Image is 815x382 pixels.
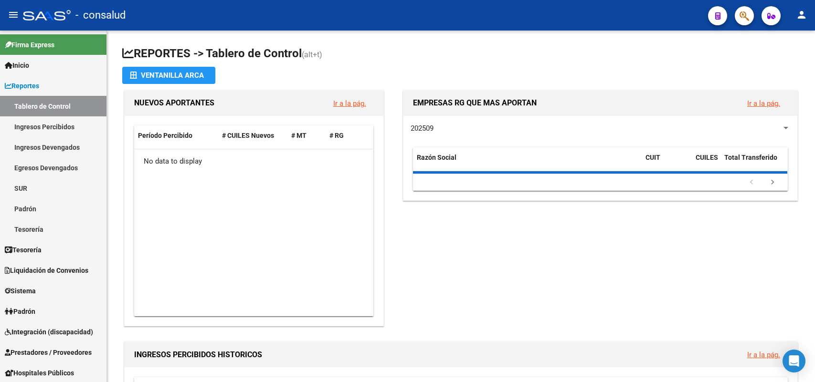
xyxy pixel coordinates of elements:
a: Ir a la pág. [747,99,780,108]
mat-icon: person [796,9,807,21]
datatable-header-cell: Razón Social [413,147,642,179]
span: Período Percibido [138,132,192,139]
span: Razón Social [417,154,456,161]
div: Open Intercom Messenger [783,350,805,372]
span: 202509 [411,124,434,133]
h1: REPORTES -> Tablero de Control [122,46,800,62]
button: Ir a la pág. [740,346,788,363]
span: INGRESOS PERCIBIDOS HISTORICOS [134,350,262,359]
div: Ventanilla ARCA [130,67,208,84]
span: - consalud [75,5,126,26]
span: Padrón [5,306,35,317]
span: Sistema [5,286,36,296]
datatable-header-cell: # RG [326,125,364,146]
span: Total Transferido [724,154,777,161]
datatable-header-cell: CUIT [642,147,692,179]
span: CUILES [696,154,718,161]
span: Tesorería [5,245,42,255]
span: Liquidación de Convenios [5,265,88,276]
span: Inicio [5,60,29,71]
a: go to next page [763,177,782,188]
span: CUIT [646,154,660,161]
button: Ir a la pág. [326,94,374,112]
span: NUEVOS APORTANTES [134,98,214,107]
span: Reportes [5,81,39,91]
a: Ir a la pág. [333,99,366,108]
span: # MT [291,132,307,139]
span: Firma Express [5,40,54,50]
datatable-header-cell: CUILES [692,147,720,179]
span: Hospitales Públicos [5,368,74,378]
span: (alt+t) [302,50,322,59]
datatable-header-cell: Período Percibido [134,125,218,146]
button: Ventanilla ARCA [122,67,215,84]
span: Integración (discapacidad) [5,327,93,337]
button: Ir a la pág. [740,94,788,112]
span: # RG [329,132,344,139]
a: Ir a la pág. [747,351,780,359]
div: No data to display [134,149,373,173]
datatable-header-cell: # CUILES Nuevos [218,125,288,146]
datatable-header-cell: # MT [287,125,326,146]
span: # CUILES Nuevos [222,132,274,139]
a: go to previous page [742,177,761,188]
mat-icon: menu [8,9,19,21]
span: Prestadores / Proveedores [5,347,92,358]
datatable-header-cell: Total Transferido [720,147,787,179]
span: EMPRESAS RG QUE MAS APORTAN [413,98,537,107]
